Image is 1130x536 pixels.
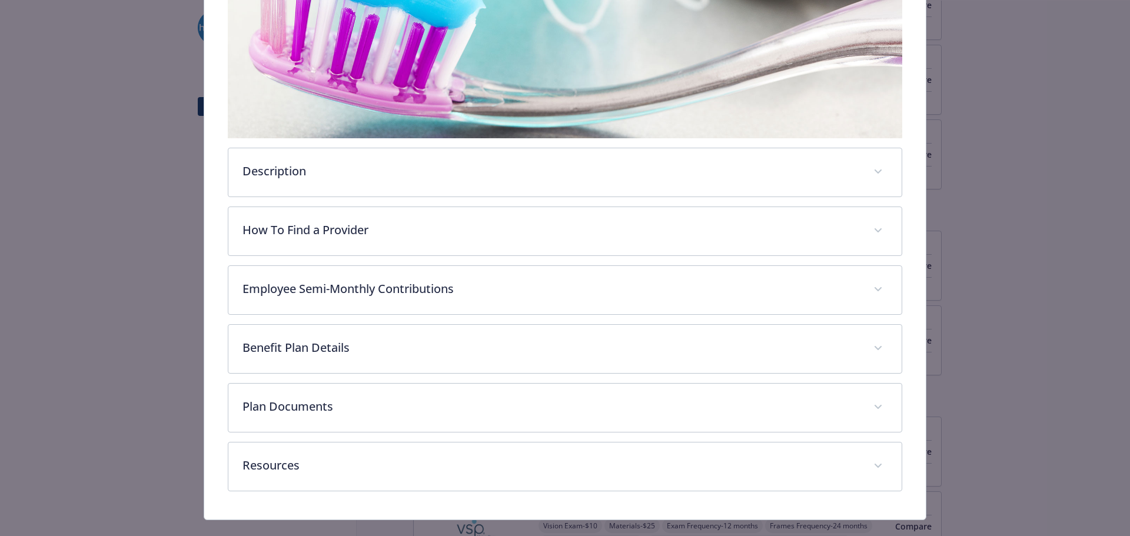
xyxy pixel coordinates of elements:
[228,325,902,373] div: Benefit Plan Details
[242,339,860,357] p: Benefit Plan Details
[228,384,902,432] div: Plan Documents
[242,221,860,239] p: How To Find a Provider
[228,266,902,314] div: Employee Semi-Monthly Contributions
[228,207,902,255] div: How To Find a Provider
[228,442,902,491] div: Resources
[242,457,860,474] p: Resources
[228,148,902,197] div: Description
[242,280,860,298] p: Employee Semi-Monthly Contributions
[242,398,860,415] p: Plan Documents
[242,162,860,180] p: Description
